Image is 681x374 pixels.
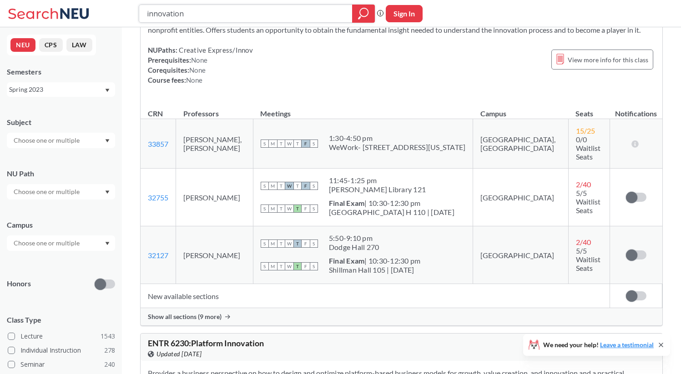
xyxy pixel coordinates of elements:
span: 2 / 40 [576,180,591,189]
p: Honors [7,279,31,289]
span: S [261,262,269,270]
td: [GEOGRAPHIC_DATA] [473,169,568,226]
a: 32127 [148,251,168,259]
span: S [261,140,269,148]
span: None [189,66,206,74]
span: W [285,182,293,190]
div: Dropdown arrow [7,133,115,148]
span: 15 / 25 [576,126,595,135]
svg: Dropdown arrow [105,89,110,92]
div: magnifying glass [352,5,375,23]
span: S [310,140,318,148]
a: 33857 [148,140,168,148]
input: Choose one or multiple [9,186,86,197]
span: 1543 [101,331,115,341]
div: 5:50 - 9:10 pm [329,234,379,243]
span: View more info for this class [568,54,648,65]
button: LAW [66,38,92,52]
td: [PERSON_NAME] [176,169,253,226]
span: S [310,239,318,248]
div: WeWork- [STREET_ADDRESS][US_STATE] [329,143,466,152]
input: Class, professor, course number, "phrase" [146,6,346,21]
span: T [293,262,302,270]
th: Campus [473,100,568,119]
div: Dropdown arrow [7,235,115,251]
span: S [310,262,318,270]
span: None [186,76,202,84]
div: Semesters [7,67,115,77]
span: M [269,204,277,213]
div: [PERSON_NAME] Library 121 [329,185,426,194]
span: W [285,140,293,148]
svg: Dropdown arrow [105,139,110,143]
label: Seminar [8,359,115,370]
td: New available sections [141,284,610,308]
input: Choose one or multiple [9,238,86,249]
span: T [293,239,302,248]
span: 240 [104,359,115,369]
b: Final Exam [329,199,365,207]
span: F [302,140,310,148]
b: Final Exam [329,256,365,265]
div: Show all sections (9 more) [141,308,662,325]
div: Campus [7,220,115,230]
span: M [269,262,277,270]
span: F [302,262,310,270]
span: T [277,140,285,148]
span: W [285,239,293,248]
div: NU Path [7,169,115,179]
div: Spring 2023 [9,85,104,95]
span: M [269,182,277,190]
th: Notifications [610,100,662,119]
svg: Dropdown arrow [105,190,110,194]
span: Creative Express/Innov [177,46,253,54]
div: 11:45 - 1:25 pm [329,176,426,185]
span: 2 / 40 [576,238,591,246]
span: S [310,182,318,190]
td: [PERSON_NAME] [176,226,253,284]
td: [PERSON_NAME], [PERSON_NAME] [176,119,253,169]
span: S [261,182,269,190]
span: T [293,182,302,190]
th: Meetings [253,100,473,119]
div: Dropdown arrow [7,184,115,199]
span: 0/0 Waitlist Seats [576,135,600,161]
label: Lecture [8,330,115,342]
div: | 10:30-12:30 pm [329,199,454,208]
svg: Dropdown arrow [105,242,110,245]
span: M [269,140,277,148]
span: T [277,204,285,213]
button: Sign In [386,5,423,22]
span: 278 [104,345,115,355]
span: W [285,204,293,213]
td: [GEOGRAPHIC_DATA], [GEOGRAPHIC_DATA] [473,119,568,169]
span: None [191,56,207,64]
div: 1:30 - 4:50 pm [329,134,466,143]
span: M [269,239,277,248]
button: CPS [39,38,63,52]
span: T [293,204,302,213]
span: S [261,204,269,213]
span: T [277,239,285,248]
div: Spring 2023Dropdown arrow [7,82,115,97]
a: 32755 [148,193,168,202]
label: Individual Instruction [8,344,115,356]
span: Show all sections (9 more) [148,313,222,321]
div: Dodge Hall 270 [329,243,379,252]
div: [GEOGRAPHIC_DATA] H 110 | [DATE] [329,208,454,217]
span: 5/5 Waitlist Seats [576,246,600,272]
span: T [277,262,285,270]
button: NEU [10,38,35,52]
th: Professors [176,100,253,119]
div: NUPaths: Prerequisites: Corequisites: Course fees: [148,45,253,85]
span: Class Type [7,315,115,325]
input: Choose one or multiple [9,135,86,146]
span: T [277,182,285,190]
span: F [302,182,310,190]
div: Shillman Hall 105 | [DATE] [329,265,421,274]
span: W [285,262,293,270]
svg: magnifying glass [358,7,369,20]
span: We need your help! [543,342,654,348]
div: Subject [7,117,115,127]
span: F [302,239,310,248]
